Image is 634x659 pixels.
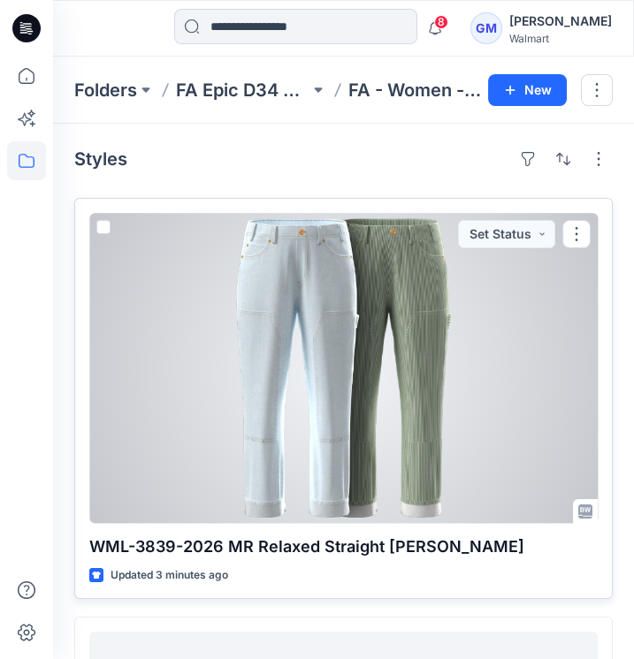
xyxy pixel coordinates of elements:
h4: Styles [74,148,127,170]
a: FA Epic D34 Womens Woven [176,78,309,102]
div: Walmart [509,32,612,45]
button: New [488,74,567,106]
div: GM [470,12,502,44]
div: [PERSON_NAME] [509,11,612,32]
p: Updated 3 minutes ago [111,566,228,585]
p: WML-3839-2026 MR Relaxed Straight [PERSON_NAME] [89,534,598,559]
p: FA - Women - S2 26 Woven Board [348,78,482,102]
a: Folders [74,78,137,102]
a: WML-3839-2026 MR Relaxed Straight Carpenter [89,213,598,524]
span: 8 [434,15,448,29]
